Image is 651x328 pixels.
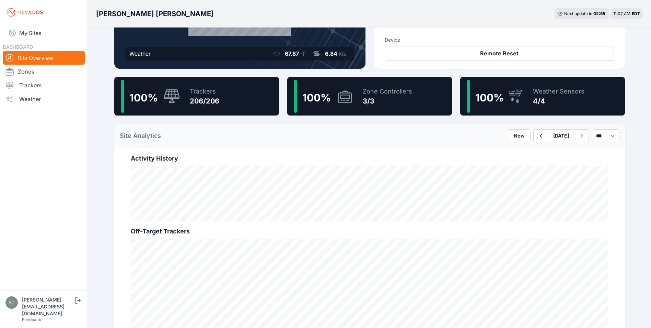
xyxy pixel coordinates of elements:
div: [PERSON_NAME][EMAIL_ADDRESS][DOMAIN_NAME] [22,296,73,317]
a: 100%Weather Sensors4/4 [460,77,625,116]
a: 100%Trackers206/206 [114,77,279,116]
div: Weather Sensors [533,87,584,96]
button: Remote Reset [385,46,614,61]
div: Zone Controllers [363,87,412,96]
a: Weather [3,92,85,106]
h2: Off-Target Trackers [131,227,608,236]
nav: Breadcrumb [96,5,214,23]
div: 3/3 [363,96,412,106]
a: 100%Zone Controllers3/3 [287,77,452,116]
span: 11:07 AM [613,11,630,16]
a: Trackers [3,78,85,92]
div: 02 : 55 [593,11,606,17]
h2: Site Analytics [120,131,161,141]
a: Zones [3,65,85,78]
img: steve@nevados.solar [5,296,18,309]
span: kts [339,50,346,57]
span: Next update in [564,11,592,16]
span: DASHBOARD [3,44,33,50]
button: Now [508,129,531,142]
h2: Activity History [131,154,608,163]
span: 100 % [475,91,504,104]
span: 100 % [302,91,331,104]
span: 100 % [129,91,158,104]
span: 67.87 [285,50,299,57]
img: Nevados [5,7,44,18]
div: 4/4 [533,96,584,106]
a: Site Overview [3,51,85,65]
div: Trackers [190,87,219,96]
h3: Device [385,36,614,43]
div: Weather [129,50,151,58]
a: My Sites [3,25,85,41]
a: Feedback [22,317,41,322]
div: 206/206 [190,96,219,106]
span: EDT [632,11,640,16]
span: 6.84 [325,50,337,57]
h3: [PERSON_NAME] [PERSON_NAME] [96,9,214,19]
span: °F [300,50,306,57]
button: [DATE] [548,130,574,142]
